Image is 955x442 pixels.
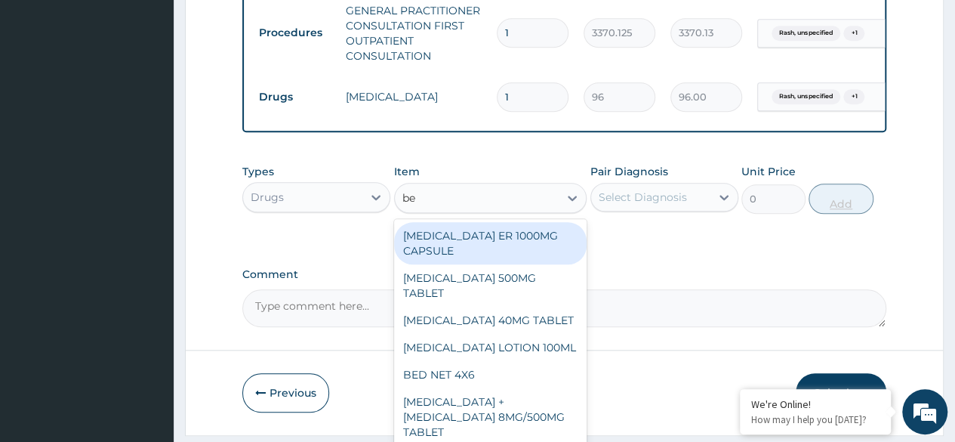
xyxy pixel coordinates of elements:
span: + 1 [843,89,864,104]
td: Drugs [251,83,338,111]
td: [MEDICAL_DATA] [338,82,489,112]
button: Submit [796,373,886,413]
div: Drugs [251,190,284,205]
div: Minimize live chat window [248,8,284,44]
label: Types [242,165,274,178]
td: Procedures [251,19,338,47]
span: + 1 [843,26,864,41]
textarea: Type your message and hit 'Enter' [8,287,288,340]
div: BED NET 4X6 [394,361,587,388]
label: Item [394,164,420,179]
label: Unit Price [741,164,796,179]
div: [MEDICAL_DATA] ER 1000MG CAPSULE [394,222,587,264]
div: [MEDICAL_DATA] 40MG TABLET [394,307,587,334]
span: We're online! [88,128,208,280]
div: Chat with us now [79,85,254,104]
label: Comment [242,268,886,281]
img: d_794563401_company_1708531726252_794563401 [28,76,61,113]
p: How may I help you today? [751,413,880,426]
button: Add [809,184,873,214]
label: Pair Diagnosis [590,164,668,179]
button: Previous [242,373,329,413]
span: Rash, unspecified [772,26,840,41]
div: Select Diagnosis [599,190,687,205]
div: [MEDICAL_DATA] LOTION 100ML [394,334,587,361]
div: [MEDICAL_DATA] 500MG TABLET [394,264,587,307]
span: Rash, unspecified [772,89,840,104]
div: We're Online! [751,397,880,411]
